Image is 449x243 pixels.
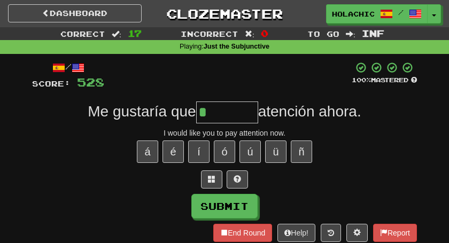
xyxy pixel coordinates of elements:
[204,43,269,50] strong: Just the Subjunctive
[326,4,428,23] a: Holachicos /
[32,61,104,75] div: /
[245,30,254,37] span: :
[261,28,268,38] span: 0
[362,28,384,38] span: Inf
[321,224,341,242] button: Round history (alt+y)
[214,140,235,163] button: ó
[213,224,272,242] button: End Round
[8,4,142,22] a: Dashboard
[352,76,417,84] div: Mastered
[128,28,142,38] span: 17
[291,140,312,163] button: ñ
[332,9,375,19] span: Holachicos
[88,103,196,120] span: Me gustaría que
[277,224,315,242] button: Help!
[227,170,248,189] button: Single letter hint - you only get 1 per sentence and score half the points! alt+h
[158,4,291,23] a: Clozemaster
[373,224,417,242] button: Report
[258,103,361,120] span: atención ahora.
[352,76,371,83] span: 100 %
[346,30,355,37] span: :
[239,140,261,163] button: ú
[137,140,158,163] button: á
[162,140,184,163] button: é
[398,9,404,16] span: /
[181,29,238,38] span: Incorrect
[32,128,417,138] div: I would like you to pay attention now.
[265,140,287,163] button: ü
[201,170,222,189] button: Switch sentence to multiple choice alt+p
[188,140,210,163] button: í
[112,30,121,37] span: :
[32,79,71,88] span: Score:
[191,194,258,218] button: Submit
[77,75,104,89] span: 528
[60,29,105,38] span: Correct
[307,29,339,38] span: To go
